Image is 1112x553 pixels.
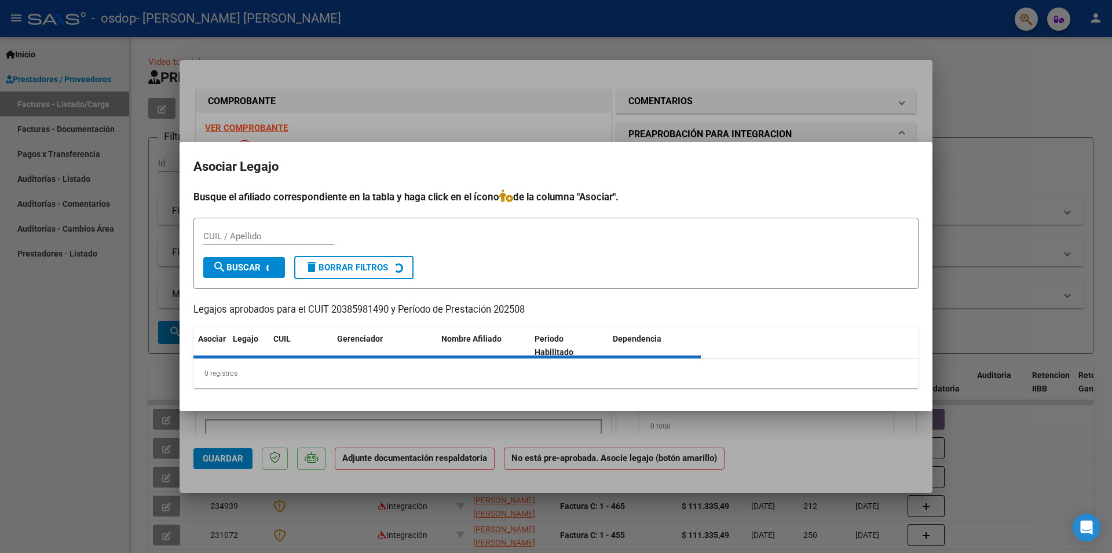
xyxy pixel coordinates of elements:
div: 0 registros [193,359,919,388]
div: Open Intercom Messenger [1073,514,1100,541]
span: Legajo [233,334,258,343]
span: Asociar [198,334,226,343]
span: Nombre Afiliado [441,334,502,343]
mat-icon: delete [305,260,319,274]
datatable-header-cell: Legajo [228,327,269,365]
h4: Busque el afiliado correspondiente en la tabla y haga click en el ícono de la columna "Asociar". [193,189,919,204]
datatable-header-cell: CUIL [269,327,332,365]
span: Dependencia [613,334,661,343]
p: Legajos aprobados para el CUIT 20385981490 y Período de Prestación 202508 [193,303,919,317]
datatable-header-cell: Asociar [193,327,228,365]
span: Borrar Filtros [305,262,388,273]
datatable-header-cell: Gerenciador [332,327,437,365]
h2: Asociar Legajo [193,156,919,178]
datatable-header-cell: Nombre Afiliado [437,327,530,365]
datatable-header-cell: Dependencia [608,327,701,365]
button: Borrar Filtros [294,256,414,279]
span: Gerenciador [337,334,383,343]
datatable-header-cell: Periodo Habilitado [530,327,608,365]
mat-icon: search [213,260,226,274]
span: Periodo Habilitado [535,334,573,357]
span: Buscar [213,262,261,273]
button: Buscar [203,257,285,278]
span: CUIL [273,334,291,343]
